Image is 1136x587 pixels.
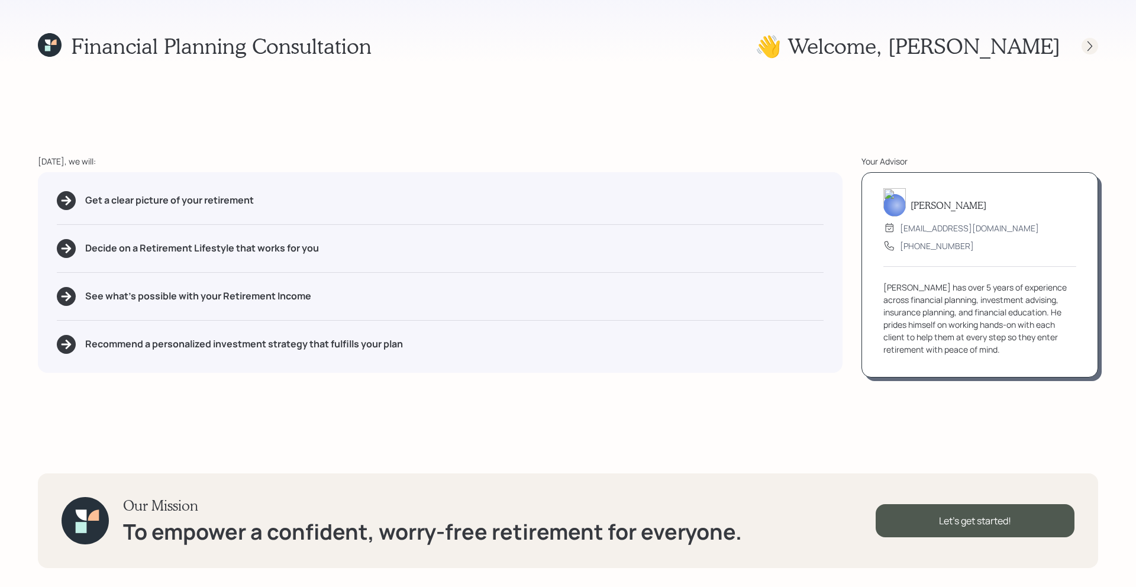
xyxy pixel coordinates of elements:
[900,240,974,252] div: [PHONE_NUMBER]
[71,33,372,59] h1: Financial Planning Consultation
[38,155,843,167] div: [DATE], we will:
[85,243,319,254] h5: Decide on a Retirement Lifestyle that works for you
[883,188,906,217] img: michael-russo-headshot.png
[123,497,742,514] h3: Our Mission
[911,199,986,211] h5: [PERSON_NAME]
[876,504,1074,537] div: Let's get started!
[883,281,1076,356] div: [PERSON_NAME] has over 5 years of experience across financial planning, investment advising, insu...
[85,195,254,206] h5: Get a clear picture of your retirement
[755,33,1060,59] h1: 👋 Welcome , [PERSON_NAME]
[861,155,1098,167] div: Your Advisor
[900,222,1039,234] div: [EMAIL_ADDRESS][DOMAIN_NAME]
[123,519,742,544] h1: To empower a confident, worry-free retirement for everyone.
[85,338,403,350] h5: Recommend a personalized investment strategy that fulfills your plan
[85,291,311,302] h5: See what's possible with your Retirement Income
